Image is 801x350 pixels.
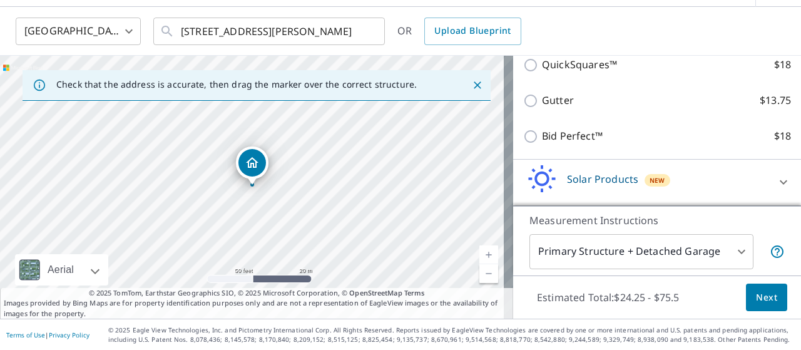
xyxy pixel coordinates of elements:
p: © 2025 Eagle View Technologies, Inc. and Pictometry International Corp. All Rights Reserved. Repo... [108,326,795,344]
p: $18 [774,128,791,144]
a: Upload Blueprint [424,18,521,45]
div: Aerial [44,254,78,286]
p: Solar Products [567,172,638,187]
div: OR [397,18,521,45]
div: Solar ProductsNew [523,165,791,200]
div: Dropped pin, building 1, Residential property, 16103 Dodd Rd Kilkenny, MN 56052-4240 [236,147,268,185]
a: Current Level 19, Zoom Out [479,264,498,283]
div: [GEOGRAPHIC_DATA] [16,14,141,49]
p: $13.75 [760,93,791,108]
a: Current Level 19, Zoom In [479,245,498,264]
a: Privacy Policy [49,331,89,339]
a: Terms of Use [6,331,45,339]
span: Your report will include the primary structure and a detached garage if one exists. [770,244,785,259]
div: Aerial [15,254,108,286]
input: Search by address or latitude-longitude [181,14,359,49]
a: Terms [404,288,425,297]
span: Next [756,290,777,306]
span: © 2025 TomTom, Earthstar Geographics SIO, © 2025 Microsoft Corporation, © [89,288,425,299]
span: Upload Blueprint [434,23,511,39]
p: Measurement Instructions [529,213,785,228]
span: New [650,175,665,185]
button: Next [746,284,787,312]
p: Gutter [542,93,574,108]
p: Estimated Total: $24.25 - $75.5 [527,284,690,311]
p: $18 [774,57,791,73]
p: Bid Perfect™ [542,128,603,144]
a: OpenStreetMap [349,288,402,297]
p: Check that the address is accurate, then drag the marker over the correct structure. [56,79,417,90]
p: | [6,331,89,339]
div: Primary Structure + Detached Garage [529,234,753,269]
button: Close [469,77,486,93]
p: QuickSquares™ [542,57,617,73]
